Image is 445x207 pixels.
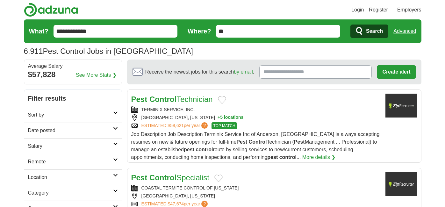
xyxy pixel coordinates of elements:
[377,65,416,79] button: Create alert
[24,107,122,123] a: Sort by
[24,123,122,138] a: Date posted
[236,139,247,145] strong: Pest
[28,69,118,80] div: $57,828
[24,185,122,201] a: Category
[131,132,380,160] span: Job Description Job Description Terminix Service Inc of Anderson, [GEOGRAPHIC_DATA] is always acc...
[28,111,113,119] h2: Sort by
[24,90,122,107] h2: Filter results
[28,158,113,166] h2: Remote
[294,139,305,145] strong: Pest
[131,106,380,113] div: TERMINIX SERVICE, INC.
[24,138,122,154] a: Salary
[267,154,278,160] strong: pest
[28,64,118,69] div: Average Salary
[369,6,388,14] a: Register
[131,173,147,182] strong: Pest
[201,122,208,129] span: ?
[131,185,380,191] div: COASTAL TERMITE CONTROL OF [US_STATE]
[393,25,416,38] a: Advanced
[188,26,211,36] label: Where?
[279,154,297,160] strong: control
[218,114,220,121] span: +
[28,142,113,150] h2: Salary
[28,174,113,181] h2: Location
[212,122,237,129] span: TOP MATCH
[385,94,417,118] img: Company logo
[249,139,267,145] strong: Control
[145,68,254,76] span: Receive the newest jobs for this search :
[24,154,122,169] a: Remote
[149,95,176,103] strong: Control
[218,96,226,104] button: Add to favorite jobs
[24,169,122,185] a: Location
[385,172,417,196] img: Company logo
[302,153,336,161] a: More details ❯
[24,47,193,55] h1: Pest Control Jobs in [GEOGRAPHIC_DATA]
[397,6,421,14] a: Employers
[131,95,213,103] a: Pest ControlTechnician
[234,69,253,75] a: by email
[350,25,388,38] button: Search
[131,114,380,121] div: [GEOGRAPHIC_DATA], [US_STATE]
[201,201,208,207] span: ?
[351,6,364,14] a: Login
[29,26,48,36] label: What?
[141,122,209,129] a: ESTIMATED:$58,621per year?
[24,3,78,17] img: Adzuna logo
[196,147,213,152] strong: control
[131,173,209,182] a: Pest ControlSpecialist
[168,201,184,206] span: $47,674
[24,46,43,57] span: 6,911
[131,193,380,199] div: [GEOGRAPHIC_DATA], [US_STATE]
[218,114,243,121] button: +5 locations
[131,95,147,103] strong: Pest
[28,127,113,134] h2: Date posted
[214,175,223,182] button: Add to favorite jobs
[366,25,383,38] span: Search
[168,123,184,128] span: $58,621
[184,147,194,152] strong: pest
[149,173,176,182] strong: Control
[76,71,117,79] a: See More Stats ❯
[28,189,113,197] h2: Category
